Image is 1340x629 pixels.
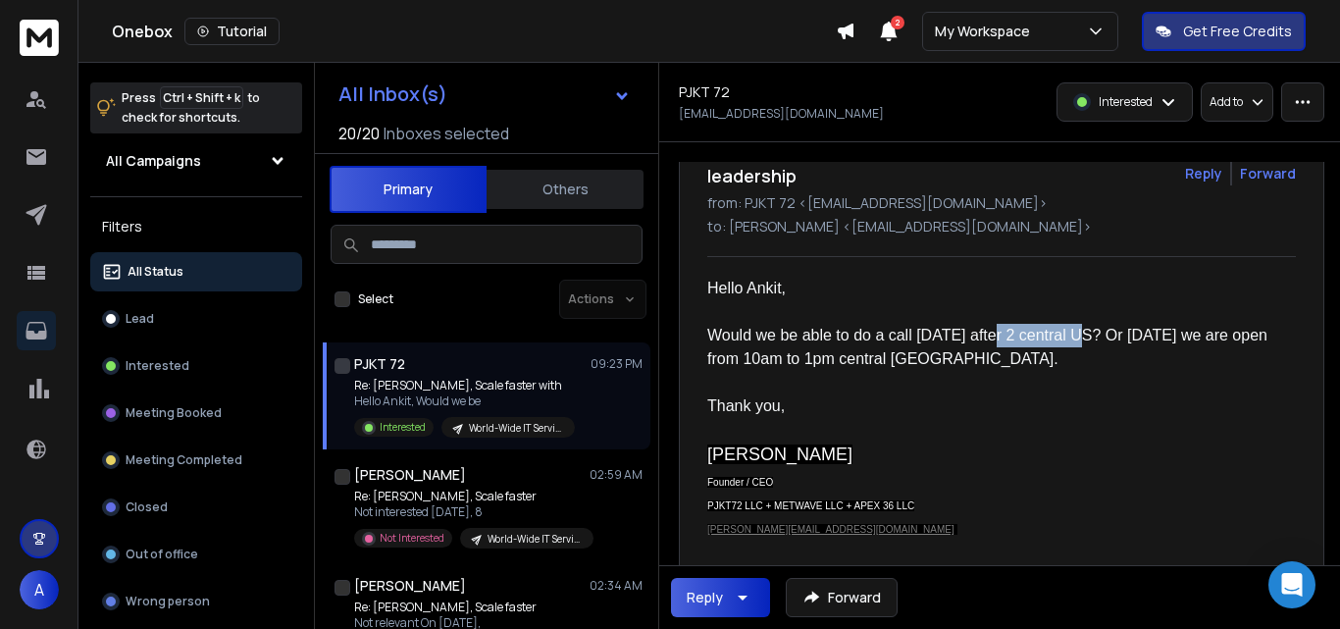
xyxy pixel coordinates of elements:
[184,18,280,45] button: Tutorial
[1268,561,1315,608] div: Open Intercom Messenger
[707,324,1280,371] div: Would we be able to do a call [DATE] after 2 central US? Or [DATE] we are open from 10am to 1pm c...
[90,535,302,574] button: Out of office
[590,578,643,594] p: 02:34 AM
[891,16,904,29] span: 2
[707,217,1296,236] p: to: [PERSON_NAME] <[EMAIL_ADDRESS][DOMAIN_NAME]>
[380,420,426,435] p: Interested
[671,578,770,617] button: Reply
[128,264,183,280] p: All Status
[707,193,1296,213] p: from: PJKT 72 <[EMAIL_ADDRESS][DOMAIN_NAME]>
[354,354,405,374] h1: PJKT 72
[354,600,590,615] p: Re: [PERSON_NAME], Scale faster
[354,576,466,596] h1: [PERSON_NAME]
[330,166,487,213] button: Primary
[384,122,509,145] h3: Inboxes selected
[20,570,59,609] button: A
[106,151,201,171] h1: All Campaigns
[122,88,260,128] p: Press to check for shortcuts.
[590,467,643,483] p: 02:59 AM
[354,489,590,504] p: Re: [PERSON_NAME], Scale faster
[469,421,563,436] p: World-Wide IT Services
[707,394,1280,418] div: Thank you,
[1099,94,1153,110] p: Interested
[90,141,302,181] button: All Campaigns
[354,393,575,409] p: Hello Ankit, Would we be
[707,277,1280,300] div: Hello Ankit,
[488,532,582,547] p: World-Wide IT Services
[126,311,154,327] p: Lead
[679,106,884,122] p: [EMAIL_ADDRESS][DOMAIN_NAME]
[1185,164,1222,183] button: Reply
[126,499,168,515] p: Closed
[126,358,189,374] p: Interested
[1210,94,1243,110] p: Add to
[591,356,643,372] p: 09:23 PM
[487,168,644,211] button: Others
[354,504,590,520] p: Not interested [DATE], 8
[354,465,466,485] h1: [PERSON_NAME]
[90,582,302,621] button: Wrong person
[1240,164,1296,183] div: Forward
[323,75,646,114] button: All Inbox(s)
[380,531,444,546] p: Not Interested
[90,488,302,527] button: Closed
[1183,22,1292,41] p: Get Free Credits
[90,252,302,291] button: All Status
[338,84,447,104] h1: All Inbox(s)
[160,86,243,109] span: Ctrl + Shift + k
[354,378,575,393] p: Re: [PERSON_NAME], Scale faster with
[707,134,1165,189] h1: Re: [PERSON_NAME], Scale faster with elite IT leadership
[90,393,302,433] button: Meeting Booked
[338,122,380,145] span: 20 / 20
[358,291,393,307] label: Select
[126,405,222,421] p: Meeting Booked
[126,452,242,468] p: Meeting Completed
[90,299,302,339] button: Lead
[126,594,210,609] p: Wrong person
[90,213,302,240] h3: Filters
[126,547,198,562] p: Out of office
[935,22,1038,41] p: My Workspace
[707,524,954,535] a: [PERSON_NAME][EMAIL_ADDRESS][DOMAIN_NAME]
[707,477,773,488] font: Founder / CEO
[707,445,852,464] font: [PERSON_NAME]
[707,500,914,511] font: PJKT72 LLC + METWAVE LLC + APEX 36 LLC
[786,578,898,617] button: Forward
[1142,12,1306,51] button: Get Free Credits
[112,18,836,45] div: Onebox
[687,588,723,607] div: Reply
[679,82,730,102] h1: PJKT 72
[90,346,302,386] button: Interested
[90,441,302,480] button: Meeting Completed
